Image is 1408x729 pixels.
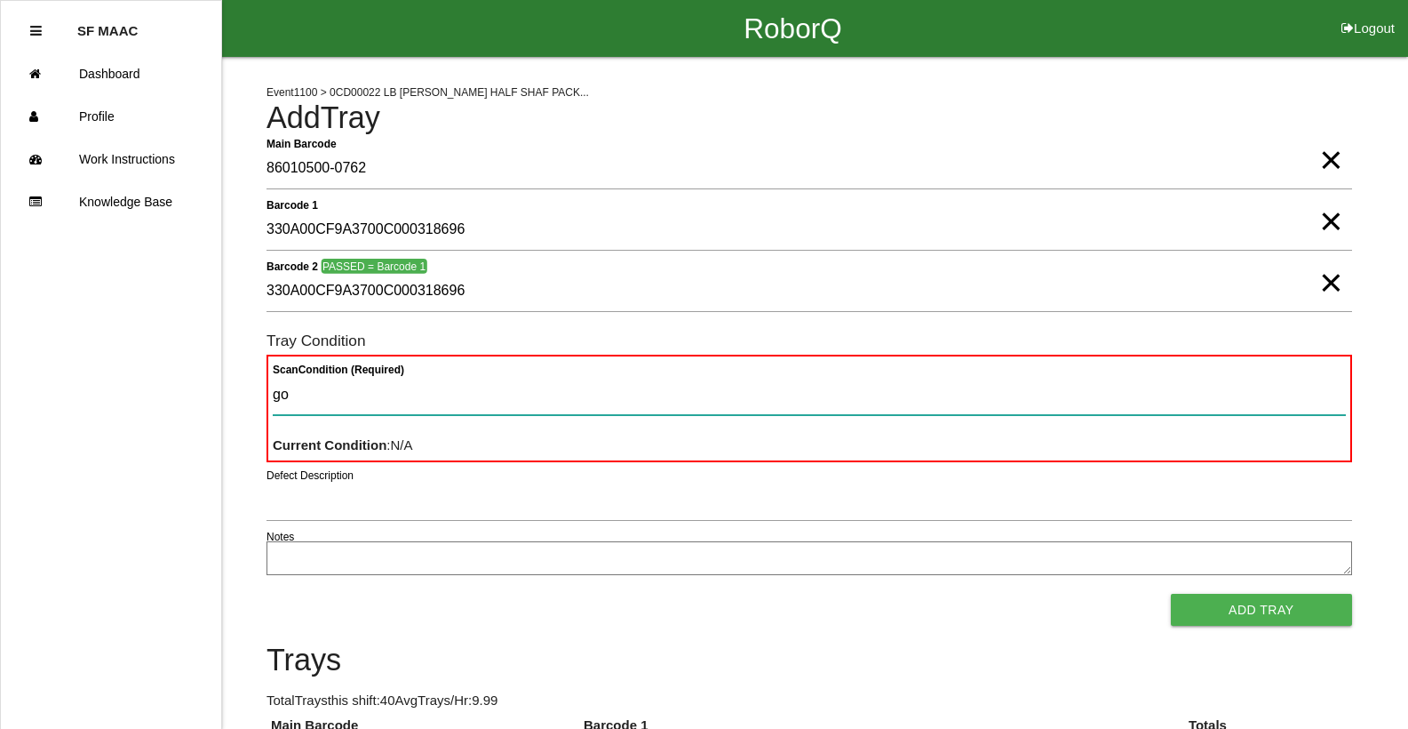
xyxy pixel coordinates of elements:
a: Work Instructions [1,138,221,180]
span: Event 1100 > 0CD00022 LB [PERSON_NAME] HALF SHAF PACK... [266,86,589,99]
label: Notes [266,529,294,545]
h6: Tray Condition [266,332,1352,349]
span: Clear Input [1319,124,1342,160]
h4: Trays [266,644,1352,677]
b: Scan Condition (Required) [273,364,404,376]
span: PASSED = Barcode 1 [321,259,426,274]
a: Knowledge Base [1,180,221,223]
span: : N/A [273,437,413,453]
span: Clear Input [1319,247,1342,283]
p: SF MAAC [77,10,138,38]
label: Defect Description [266,468,354,484]
input: Required [266,148,1352,189]
a: Profile [1,95,221,138]
b: Barcode 2 [266,260,318,272]
b: Main Barcode [266,137,337,149]
b: Current Condition [273,437,386,453]
a: Dashboard [1,52,221,95]
b: Barcode 1 [266,198,318,211]
h4: Add Tray [266,101,1352,135]
span: Clear Input [1319,186,1342,221]
p: Total Trays this shift: 40 Avg Trays /Hr: 9.99 [266,691,1352,711]
button: Add Tray [1171,594,1352,626]
div: Close [30,10,42,52]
